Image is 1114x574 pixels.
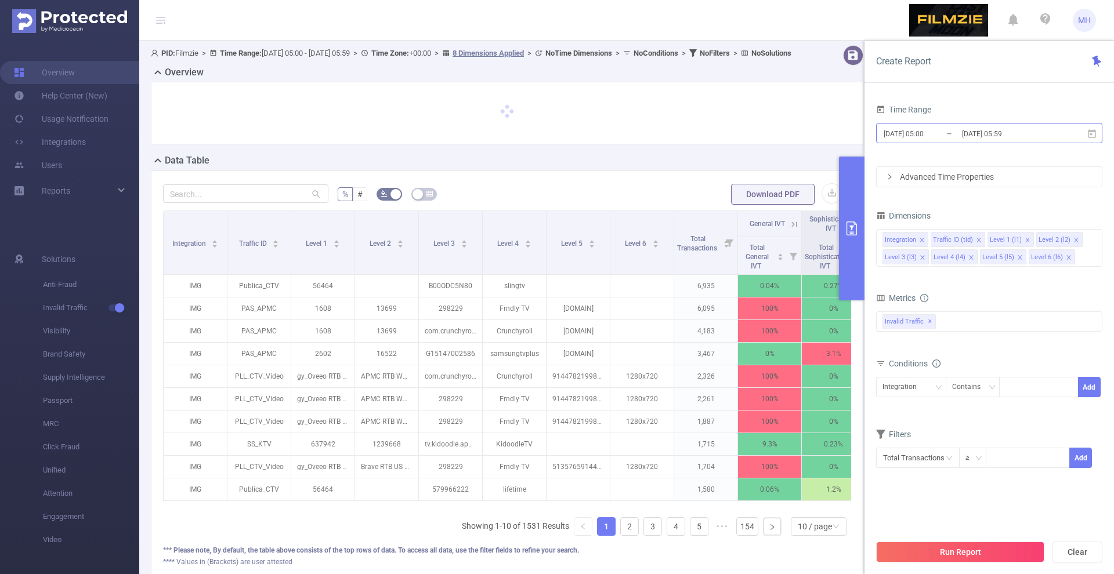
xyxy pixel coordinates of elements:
[333,238,340,245] div: Sort
[483,433,546,455] p: KidoodleTV
[14,130,86,154] a: Integrations
[164,388,227,410] p: IMG
[355,365,418,387] p: APMC RTB WW USDC H [DATE] - 1608
[674,365,737,387] p: 2,326
[805,244,847,270] span: Total Sophisticated IVT
[920,255,925,261] i: icon: close
[43,482,139,505] span: Attention
[43,343,139,366] span: Brand Safety
[227,410,291,433] p: PLL_CTV_Video
[580,523,587,530] i: icon: left
[342,190,348,199] span: %
[547,365,610,387] p: 9144782199894125
[483,478,546,500] p: lifetime
[370,239,393,248] span: Level 2
[982,250,1014,265] div: Level 5 (l5)
[625,239,648,248] span: Level 6
[461,238,468,245] div: Sort
[547,388,610,410] p: 9144782199894125
[333,243,339,246] i: icon: caret-down
[397,238,404,245] div: Sort
[802,456,865,478] p: 0%
[43,319,139,343] span: Visibility
[419,297,482,319] p: 298229
[453,49,524,57] u: 8 Dimensions Applied
[610,456,674,478] p: 1280x720
[227,320,291,342] p: PAS_APMC
[419,343,482,365] p: G15147002586
[690,518,708,535] a: 5
[164,343,227,365] p: IMG
[644,518,661,535] a: 3
[920,294,928,302] i: icon: info-circle
[738,410,801,433] p: 100%
[483,320,546,342] p: Crunchyroll
[291,297,355,319] p: 1608
[43,528,139,551] span: Video
[355,297,418,319] p: 13699
[355,433,418,455] p: 1239668
[227,478,291,500] p: Publica_CTV
[674,410,737,433] p: 1,887
[1017,255,1023,261] i: icon: close
[746,244,769,270] span: Total General IVT
[43,273,139,296] span: Anti-Fraud
[738,478,801,500] p: 0.06%
[212,243,218,246] i: icon: caret-down
[667,518,685,535] a: 4
[931,249,978,264] li: Level 4 (l4)
[731,184,815,205] button: Download PDF
[652,243,659,246] i: icon: caret-down
[497,239,520,248] span: Level 4
[164,410,227,433] p: IMG
[620,517,639,536] li: 2
[397,243,403,246] i: icon: caret-down
[882,126,976,141] input: Start date
[777,252,784,255] i: icon: caret-up
[381,190,388,197] i: icon: bg-colors
[802,297,865,319] p: 0%
[652,238,659,245] div: Sort
[212,238,218,242] i: icon: caret-up
[674,456,737,478] p: 1,704
[151,49,161,57] i: icon: user
[291,275,355,297] p: 56464
[968,255,974,261] i: icon: close
[163,184,328,203] input: Search...
[802,320,865,342] p: 0%
[291,433,355,455] p: 637942
[164,365,227,387] p: IMG
[1069,448,1092,468] button: Add
[419,456,482,478] p: 298229
[42,179,70,202] a: Reports
[738,433,801,455] p: 9.3%
[588,238,595,245] div: Sort
[43,296,139,319] span: Invalid Traffic
[876,56,931,67] span: Create Report
[931,232,985,247] li: Traffic ID (tid)
[928,315,932,329] span: ✕
[674,320,737,342] p: 4,183
[227,456,291,478] p: PLL_CTV_Video
[397,238,403,242] i: icon: caret-up
[483,275,546,297] p: slingtv
[876,542,1044,562] button: Run Report
[1036,232,1083,247] li: Level 2 (l2)
[164,478,227,500] p: IMG
[355,456,418,478] p: Brave RTB US USDC H [DATE] - dc2310
[1039,232,1070,248] div: Level 2 (l2)
[291,388,355,410] p: gy_Oveeo RTB AE WW USDC [DATE]
[700,49,730,57] b: No Filters
[273,243,279,246] i: icon: caret-down
[371,49,409,57] b: Time Zone:
[643,517,662,536] li: 3
[882,377,925,397] div: Integration
[610,365,674,387] p: 1280x720
[42,186,70,195] span: Reports
[525,238,531,245] div: Sort
[14,61,75,84] a: Overview
[14,154,62,177] a: Users
[798,518,832,535] div: 10 / page
[291,320,355,342] p: 1608
[165,154,209,168] h2: Data Table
